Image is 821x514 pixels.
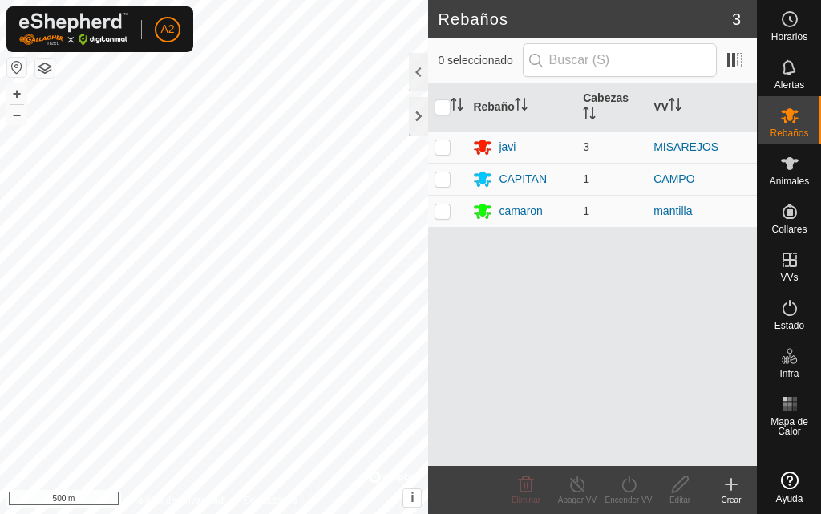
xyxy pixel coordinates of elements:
[653,140,718,153] a: MISAREJOS
[583,109,596,122] p-sorticon: Activar para ordenar
[774,321,804,330] span: Estado
[669,100,681,113] p-sorticon: Activar para ordenar
[653,204,692,217] a: mantilla
[160,21,174,38] span: A2
[774,80,804,90] span: Alertas
[7,105,26,124] button: –
[403,489,421,507] button: i
[515,100,528,113] p-sorticon: Activar para ordenar
[583,172,589,185] span: 1
[410,491,414,504] span: i
[499,171,547,188] div: CAPITAN
[499,139,516,156] div: javi
[583,204,589,217] span: 1
[779,369,799,378] span: Infra
[512,496,540,504] span: Eliminar
[771,32,807,42] span: Horarios
[552,494,603,506] div: Apagar VV
[35,59,55,78] button: Capas del Mapa
[770,128,808,138] span: Rebaños
[438,10,731,29] h2: Rebaños
[770,176,809,186] span: Animales
[603,494,654,506] div: Encender VV
[583,140,589,153] span: 3
[653,172,694,185] a: CAMPO
[732,7,741,31] span: 3
[758,465,821,510] a: Ayuda
[762,417,817,436] span: Mapa de Calor
[523,43,717,77] input: Buscar (S)
[7,58,26,77] button: Restablecer Mapa
[654,494,706,506] div: Editar
[499,203,542,220] div: camaron
[438,52,522,69] span: 0 seleccionado
[19,13,128,46] img: Logo Gallagher
[780,273,798,282] span: VVs
[131,493,224,508] a: Política de Privacidad
[771,225,807,234] span: Collares
[776,494,803,504] span: Ayuda
[647,83,757,132] th: VV
[467,83,576,132] th: Rebaño
[576,83,647,132] th: Cabezas
[7,84,26,103] button: +
[243,493,297,508] a: Contáctenos
[451,100,463,113] p-sorticon: Activar para ordenar
[706,494,757,506] div: Crear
